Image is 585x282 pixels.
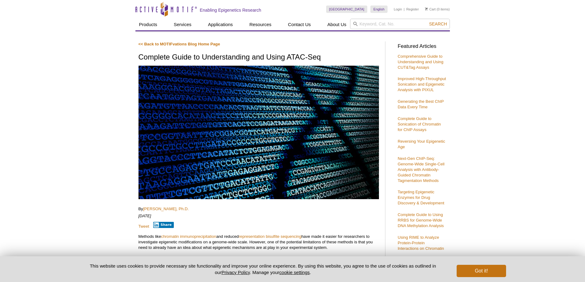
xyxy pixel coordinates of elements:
a: Improved High-Throughput Sonication and Epigenetic Analysis with PIXUL [398,76,446,92]
a: Tweet [138,224,149,229]
h3: Featured Articles [398,44,447,49]
a: [PERSON_NAME], Ph.D. [143,207,189,211]
a: Applications [204,19,236,30]
a: Login [394,7,402,11]
a: Resources [246,19,275,30]
span: Search [429,21,447,26]
a: About Us [324,19,350,30]
a: Services [170,19,195,30]
p: This website uses cookies to provide necessary site functionality and improve your online experie... [79,263,447,276]
h2: Enabling Epigenetics Research [200,7,261,13]
p: By [138,206,379,212]
a: << Back to MOTIFvations Blog Home Page [138,42,220,46]
a: Products [135,19,161,30]
a: English [370,6,388,13]
p: Methods like and reduced have made it easier for researchers to investigate epigenetic modificati... [138,234,379,250]
a: Next-Gen ChIP-Seq: Genome-Wide Single-Cell Analysis with Antibody-Guided Chromatin Tagmentation M... [398,156,444,183]
a: Using RIME to Analyze Protein-Protein Interactions on Chromatin [398,235,444,251]
em: [DATE] [138,214,151,218]
button: cookie settings [279,270,310,275]
a: Privacy Policy [221,270,250,275]
a: Targeting Epigenetic Enzymes for Drug Discovery & Development [398,190,444,205]
a: Register [406,7,419,11]
a: representation bisulfite sequencing [239,234,301,239]
button: Share [153,222,174,228]
a: Complete Guide to Sonication of Chromatin for ChIP Assays [398,116,441,132]
li: | [404,6,405,13]
a: Generating the Best ChIP Data Every Time [398,99,444,109]
a: chromatin immunoprecipitation [161,234,216,239]
a: Reversing Your Epigenetic Age [398,139,445,149]
a: Complete Guide to Using RRBS for Genome-Wide DNA Methylation Analysis [398,212,444,228]
a: [GEOGRAPHIC_DATA] [326,6,368,13]
h1: Complete Guide to Understanding and Using ATAC-Seq [138,53,379,62]
a: Contact Us [284,19,314,30]
img: ATAC-Seq [138,66,379,199]
button: Search [427,21,449,27]
button: Got it! [457,265,506,277]
input: Keyword, Cat. No. [350,19,450,29]
li: (0 items) [425,6,450,13]
a: Cart [425,7,436,11]
a: Comprehensive Guide to Understanding and Using CUT&Tag Assays [398,54,443,70]
img: Your Cart [425,7,428,10]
